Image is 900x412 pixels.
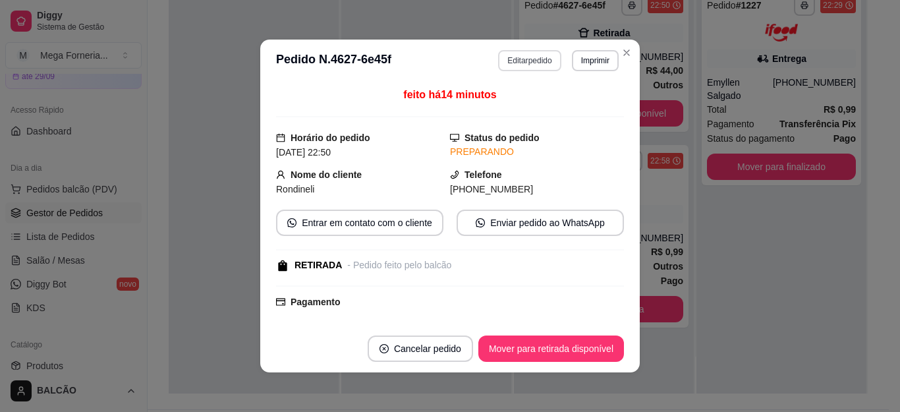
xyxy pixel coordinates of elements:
span: phone [450,170,459,179]
span: Outros [276,319,304,330]
div: RETIRADA [295,258,342,272]
span: credit-card [276,297,285,307]
h3: Pedido N. 4627-6e45f [276,50,391,71]
span: R$ 44,00 [304,319,344,330]
strong: Pagamento [291,297,340,307]
button: Mover para retirada disponível [478,336,624,362]
span: desktop [450,133,459,142]
div: - Pedido feito pelo balcão [347,258,451,272]
button: close-circleCancelar pedido [368,336,473,362]
button: Imprimir [572,50,619,71]
span: calendar [276,133,285,142]
strong: Telefone [464,169,502,180]
span: feito há 14 minutos [403,89,496,100]
span: whats-app [287,218,296,227]
button: Close [616,42,637,63]
span: user [276,170,285,179]
span: [PHONE_NUMBER] [450,184,533,194]
button: whats-appEnviar pedido ao WhatsApp [457,210,624,236]
button: whats-appEntrar em contato com o cliente [276,210,443,236]
strong: Status do pedido [464,132,540,143]
strong: Nome do cliente [291,169,362,180]
span: Rondineli [276,184,314,194]
span: [DATE] 22:50 [276,147,331,158]
span: whats-app [476,218,485,227]
button: Editarpedido [498,50,561,71]
span: close-circle [380,344,389,353]
strong: Horário do pedido [291,132,370,143]
div: PREPARANDO [450,145,624,159]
